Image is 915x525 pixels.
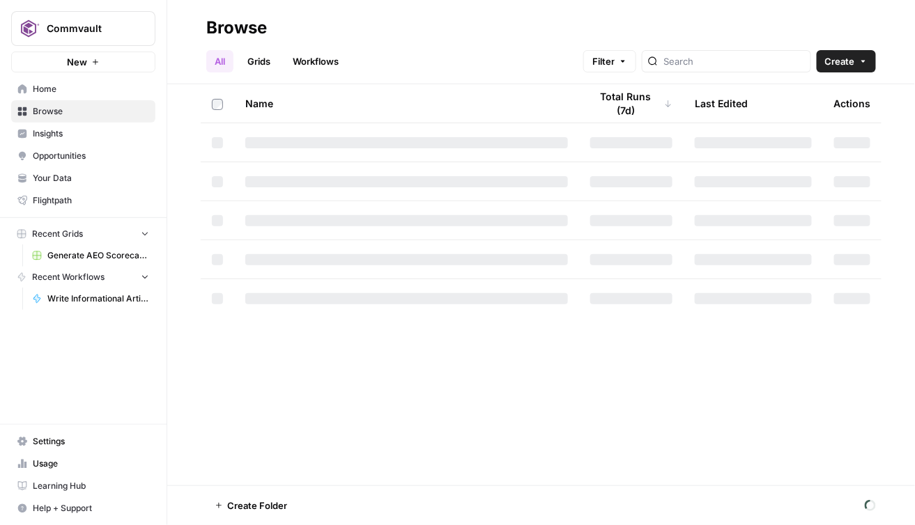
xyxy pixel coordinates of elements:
[33,83,149,95] span: Home
[11,78,155,100] a: Home
[206,17,267,39] div: Browse
[206,50,233,72] a: All
[825,54,855,68] span: Create
[11,475,155,497] a: Learning Hub
[47,292,149,305] span: Write Informational Article Body
[239,50,279,72] a: Grids
[47,249,149,262] span: Generate AEO Scorecard (1)
[11,52,155,72] button: New
[26,244,155,267] a: Generate AEO Scorecard (1)
[11,11,155,46] button: Workspace: Commvault
[67,55,87,69] span: New
[817,50,876,72] button: Create
[33,435,149,448] span: Settings
[32,271,105,283] span: Recent Workflows
[33,457,149,470] span: Usage
[695,84,748,123] div: Last Edited
[11,100,155,123] a: Browse
[11,453,155,475] a: Usage
[11,430,155,453] a: Settings
[834,84,871,123] div: Actions
[11,167,155,189] a: Your Data
[33,150,149,162] span: Opportunities
[33,105,149,118] span: Browse
[33,127,149,140] span: Insights
[11,497,155,519] button: Help + Support
[11,267,155,288] button: Recent Workflows
[26,288,155,310] a: Write Informational Article Body
[16,16,41,41] img: Commvault Logo
[33,194,149,207] span: Flightpath
[47,22,131,36] span: Commvault
[11,145,155,167] a: Opportunities
[11,224,155,244] button: Recent Grids
[245,84,568,123] div: Name
[663,54,805,68] input: Search
[206,494,295,517] button: Create Folder
[11,189,155,212] a: Flightpath
[583,50,636,72] button: Filter
[33,172,149,185] span: Your Data
[284,50,347,72] a: Workflows
[227,499,287,512] span: Create Folder
[592,54,615,68] span: Filter
[33,480,149,492] span: Learning Hub
[33,502,149,515] span: Help + Support
[590,84,672,123] div: Total Runs (7d)
[11,123,155,145] a: Insights
[32,228,83,240] span: Recent Grids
